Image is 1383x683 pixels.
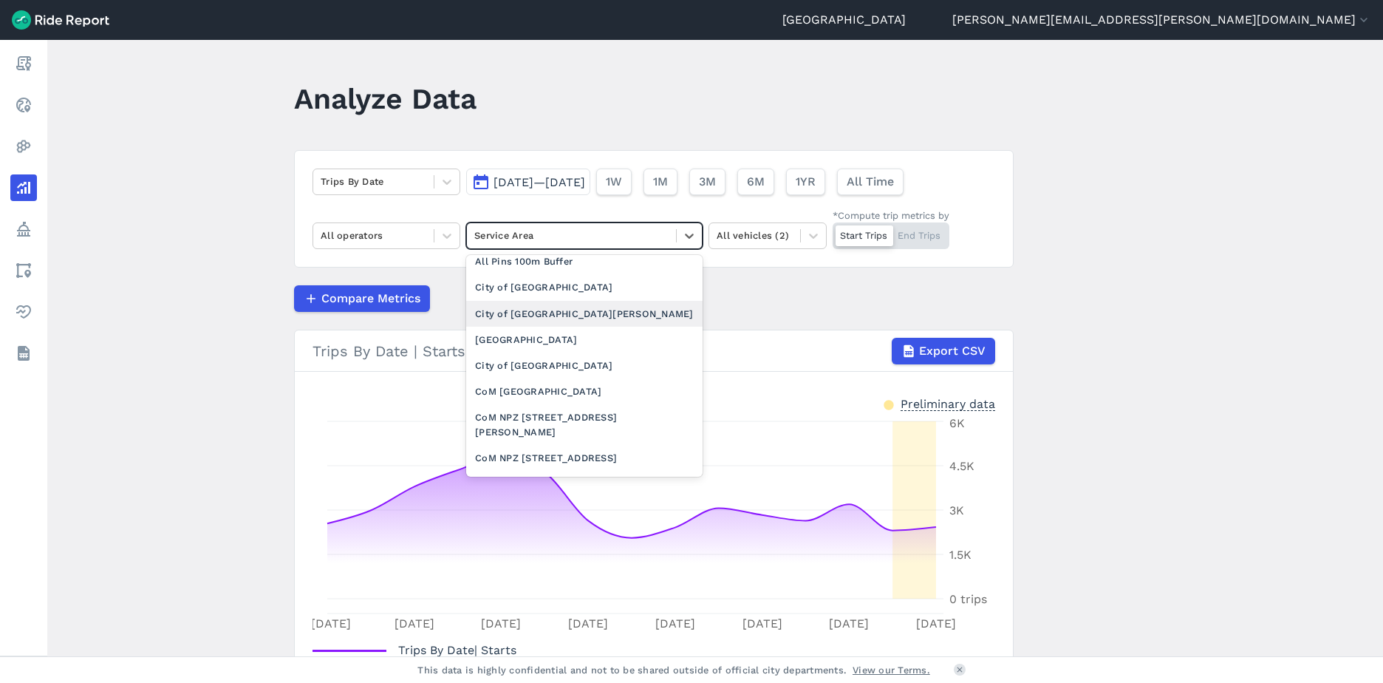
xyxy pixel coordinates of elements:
[10,174,37,201] a: Analyze
[847,173,894,191] span: All Time
[466,327,703,353] div: [GEOGRAPHIC_DATA]
[952,11,1371,29] button: [PERSON_NAME][EMAIL_ADDRESS][PERSON_NAME][DOMAIN_NAME]
[395,616,434,631] tspan: [DATE]
[466,248,703,274] div: All Pins 100m Buffer
[466,378,703,404] div: CoM [GEOGRAPHIC_DATA]
[949,459,974,473] tspan: 4.5K
[294,78,477,119] h1: Analyze Data
[829,616,869,631] tspan: [DATE]
[949,416,965,430] tspan: 6K
[10,340,37,367] a: Datasets
[313,338,995,364] div: Trips By Date | Starts
[742,616,782,631] tspan: [DATE]
[949,548,971,562] tspan: 1.5K
[596,169,632,195] button: 1W
[10,92,37,118] a: Realtime
[568,616,608,631] tspan: [DATE]
[10,216,37,242] a: Policy
[919,342,986,360] span: Export CSV
[833,208,949,222] div: *Compute trip metrics by
[466,169,590,195] button: [DATE]—[DATE]
[481,616,521,631] tspan: [DATE]
[606,173,622,191] span: 1W
[466,445,703,471] div: CoM NPZ [STREET_ADDRESS]
[949,592,987,606] tspan: 0 trips
[10,50,37,77] a: Report
[466,274,703,300] div: City of [GEOGRAPHIC_DATA]
[699,173,716,191] span: 3M
[901,395,995,411] div: Preliminary data
[837,169,904,195] button: All Time
[689,169,725,195] button: 3M
[747,173,765,191] span: 6M
[294,285,430,312] button: Compare Metrics
[786,169,825,195] button: 1YR
[737,169,774,195] button: 6M
[782,11,906,29] a: [GEOGRAPHIC_DATA]
[643,169,677,195] button: 1M
[10,133,37,160] a: Heatmaps
[949,503,964,517] tspan: 3K
[916,616,956,631] tspan: [DATE]
[653,173,668,191] span: 1M
[12,10,109,30] img: Ride Report
[655,616,695,631] tspan: [DATE]
[494,175,585,189] span: [DATE]—[DATE]
[311,616,351,631] tspan: [DATE]
[892,338,995,364] button: Export CSV
[321,290,420,307] span: Compare Metrics
[10,299,37,325] a: Health
[466,471,703,497] div: CoM [GEOGRAPHIC_DATA][PERSON_NAME]
[853,663,930,677] a: View our Terms.
[466,301,703,327] div: City of [GEOGRAPHIC_DATA][PERSON_NAME]
[466,404,703,444] div: CoM NPZ [STREET_ADDRESS][PERSON_NAME]
[796,173,816,191] span: 1YR
[398,639,474,659] span: Trips By Date
[398,643,516,657] span: | Starts
[10,257,37,284] a: Areas
[466,353,703,378] div: City of [GEOGRAPHIC_DATA]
